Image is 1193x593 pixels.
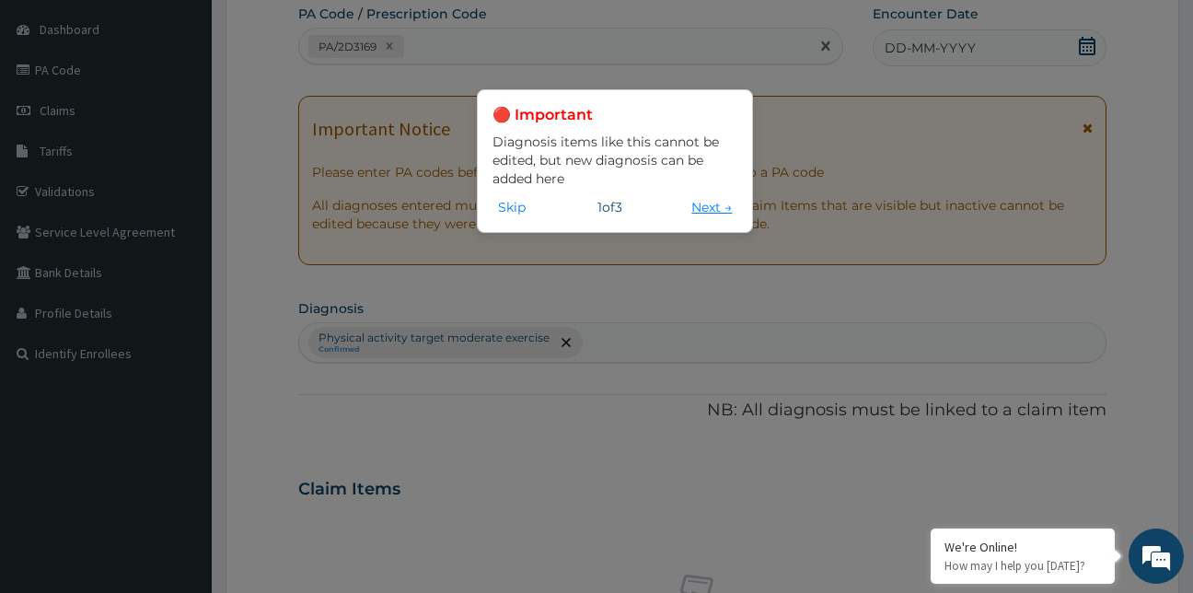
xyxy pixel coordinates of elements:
button: Next → [686,197,737,217]
div: Minimize live chat window [302,9,346,53]
div: We're Online! [944,539,1101,555]
p: How may I help you today? [944,558,1101,574]
h3: 🔴 Important [492,105,737,125]
textarea: Type your message and hit 'Enter' [9,396,351,460]
button: Skip [492,197,531,217]
img: d_794563401_company_1708531726252_794563401 [34,92,75,138]
span: 1 of 3 [597,198,622,216]
span: We're online! [107,179,254,365]
p: Diagnosis items like this cannot be edited, but new diagnosis can be added here [492,133,737,188]
div: Chat with us now [96,103,309,127]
